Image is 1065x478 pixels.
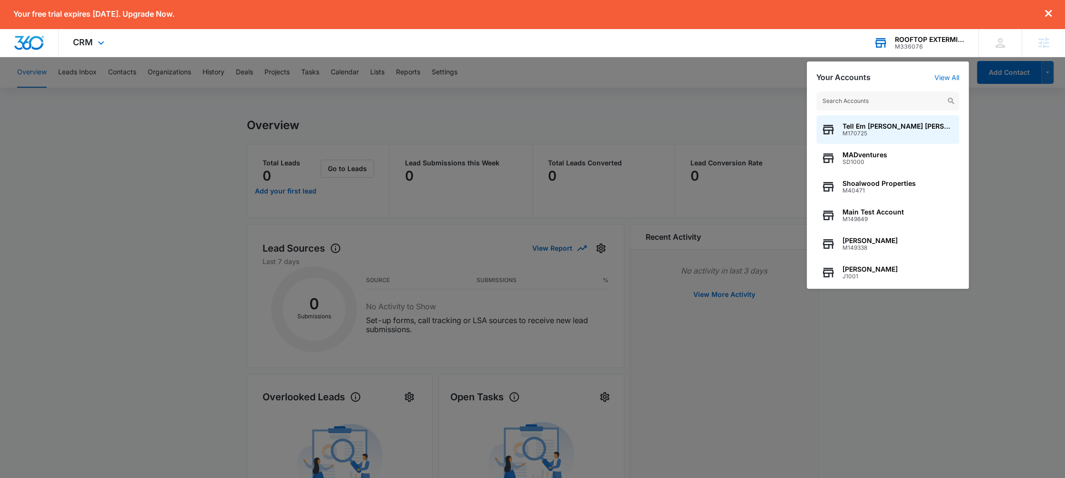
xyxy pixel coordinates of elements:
span: M149338 [842,244,898,251]
span: M40471 [842,187,916,194]
button: Tell Em [PERSON_NAME] [PERSON_NAME]M170725 [816,115,959,144]
div: CRM [59,29,121,57]
span: M170725 [842,130,954,137]
span: Tell Em [PERSON_NAME] [PERSON_NAME] [842,122,954,130]
button: [PERSON_NAME]M149338 [816,230,959,258]
button: [PERSON_NAME]J1001 [816,258,959,287]
button: dismiss this dialog [1045,10,1052,19]
div: account id [895,43,964,50]
span: [PERSON_NAME] [842,237,898,244]
button: MADventuresSD1000 [816,144,959,173]
button: Shoalwood PropertiesM40471 [816,173,959,201]
span: CRM [73,37,93,47]
span: M149849 [842,216,904,223]
span: MADventures [842,151,887,159]
p: Your free trial expires [DATE]. Upgrade Now. [13,10,174,19]
div: account name [895,36,964,43]
button: Main Test AccountM149849 [816,201,959,230]
input: Search Accounts [816,92,959,111]
span: Main Test Account [842,208,904,216]
span: Shoalwood Properties [842,180,916,187]
a: View All [934,73,959,81]
span: SD1000 [842,159,887,165]
h2: Your Accounts [816,73,871,82]
span: [PERSON_NAME] [842,265,898,273]
span: J1001 [842,273,898,280]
